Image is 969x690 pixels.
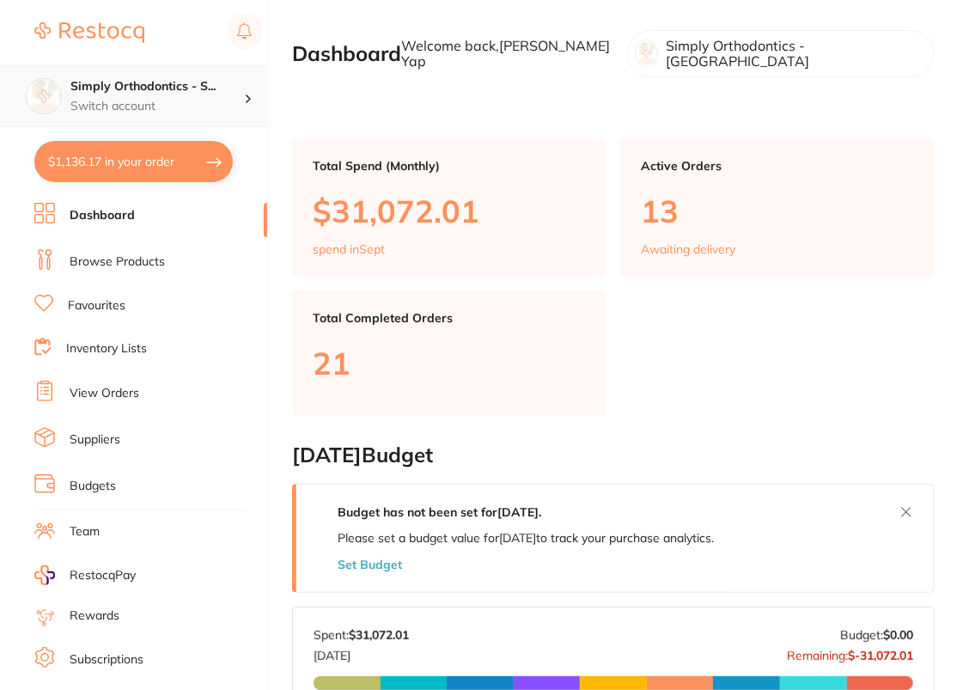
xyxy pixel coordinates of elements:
[70,567,136,584] span: RestocqPay
[401,38,613,70] p: Welcome back, [PERSON_NAME] Yap
[27,79,61,113] img: Simply Orthodontics - Sydenham
[34,565,55,585] img: RestocqPay
[313,159,586,173] p: Total Spend (Monthly)
[292,290,606,415] a: Total Completed Orders21
[68,297,125,314] a: Favourites
[840,628,913,642] p: Budget:
[314,628,409,642] p: Spent:
[34,565,136,585] a: RestocqPay
[70,523,100,540] a: Team
[70,608,119,625] a: Rewards
[313,193,586,229] p: $31,072.01
[70,207,135,224] a: Dashboard
[620,138,935,278] a: Active Orders13Awaiting delivery
[70,253,165,271] a: Browse Products
[34,141,233,182] button: $1,136.17 in your order
[313,311,586,325] p: Total Completed Orders
[70,78,244,95] h4: Simply Orthodontics - Sydenham
[70,431,120,449] a: Suppliers
[66,340,147,357] a: Inventory Lists
[70,651,143,669] a: Subscriptions
[338,531,714,545] p: Please set a budget value for [DATE] to track your purchase analytics.
[313,242,385,256] p: spend in Sept
[641,242,735,256] p: Awaiting delivery
[34,13,144,52] a: Restocq Logo
[848,648,913,663] strong: $-31,072.01
[641,193,914,229] p: 13
[34,22,144,43] img: Restocq Logo
[314,642,409,663] p: [DATE]
[883,627,913,643] strong: $0.00
[666,38,920,70] p: Simply Orthodontics - [GEOGRAPHIC_DATA]
[787,642,913,663] p: Remaining:
[349,627,409,643] strong: $31,072.01
[641,159,914,173] p: Active Orders
[70,478,116,495] a: Budgets
[338,558,402,571] button: Set Budget
[313,345,586,381] p: 21
[292,443,935,467] h2: [DATE] Budget
[292,138,606,278] a: Total Spend (Monthly)$31,072.01spend inSept
[292,42,401,66] h2: Dashboard
[70,98,244,115] p: Switch account
[70,385,139,402] a: View Orders
[338,504,541,520] strong: Budget has not been set for [DATE] .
